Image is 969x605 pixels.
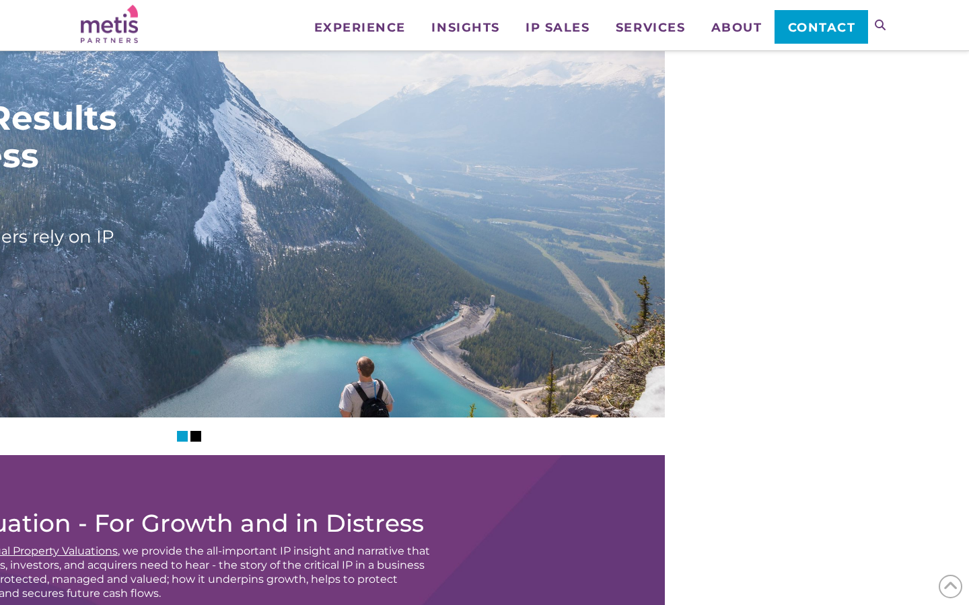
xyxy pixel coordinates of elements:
li: Slider Page 1 [177,431,188,442]
a: Contact [775,10,868,44]
span: Services [616,22,685,34]
span: IP Sales [526,22,589,34]
span: Contact [788,22,856,34]
span: About [711,22,762,34]
img: Metis Partners [81,5,138,43]
span: Insights [431,22,499,34]
span: Back to Top [939,575,962,598]
li: Slider Page 2 [190,431,201,442]
span: Experience [314,22,406,34]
